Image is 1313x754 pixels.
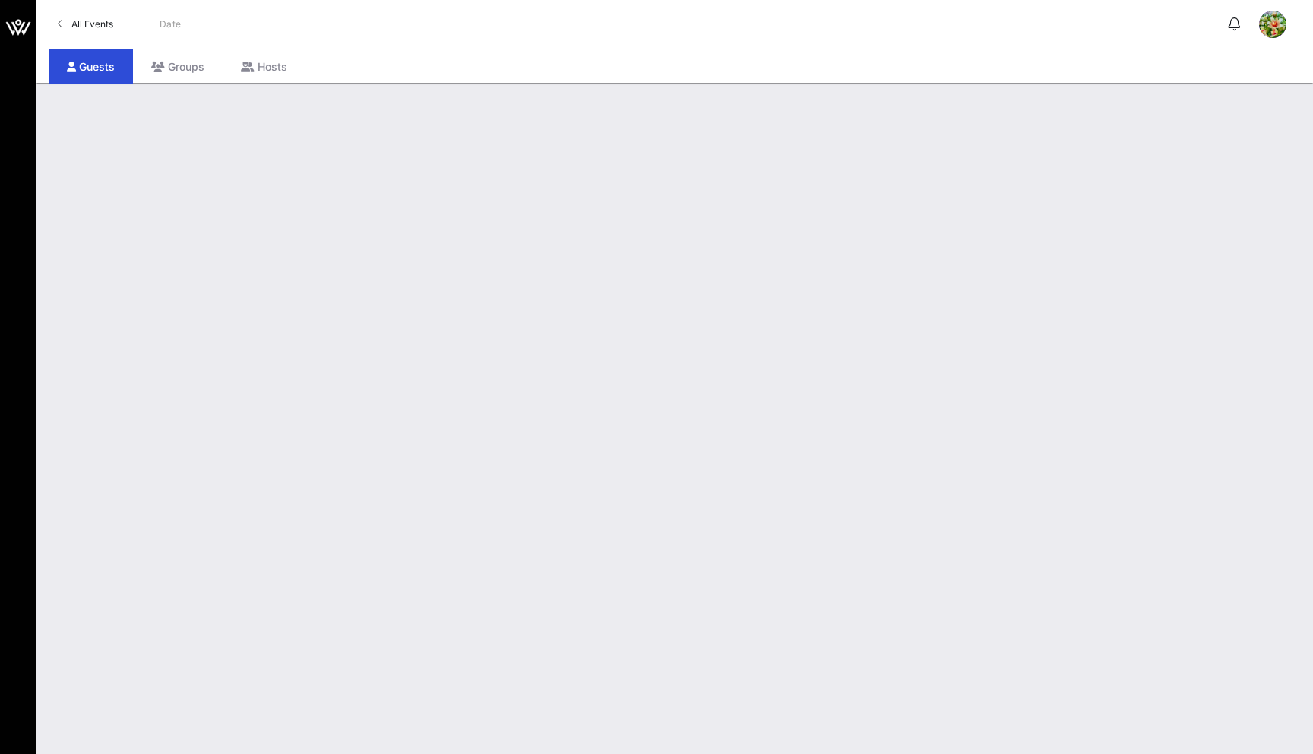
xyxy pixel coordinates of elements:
[223,49,305,84] div: Hosts
[133,49,223,84] div: Groups
[49,49,133,84] div: Guests
[160,17,182,32] p: Date
[71,18,113,30] span: All Events
[49,12,122,36] a: All Events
